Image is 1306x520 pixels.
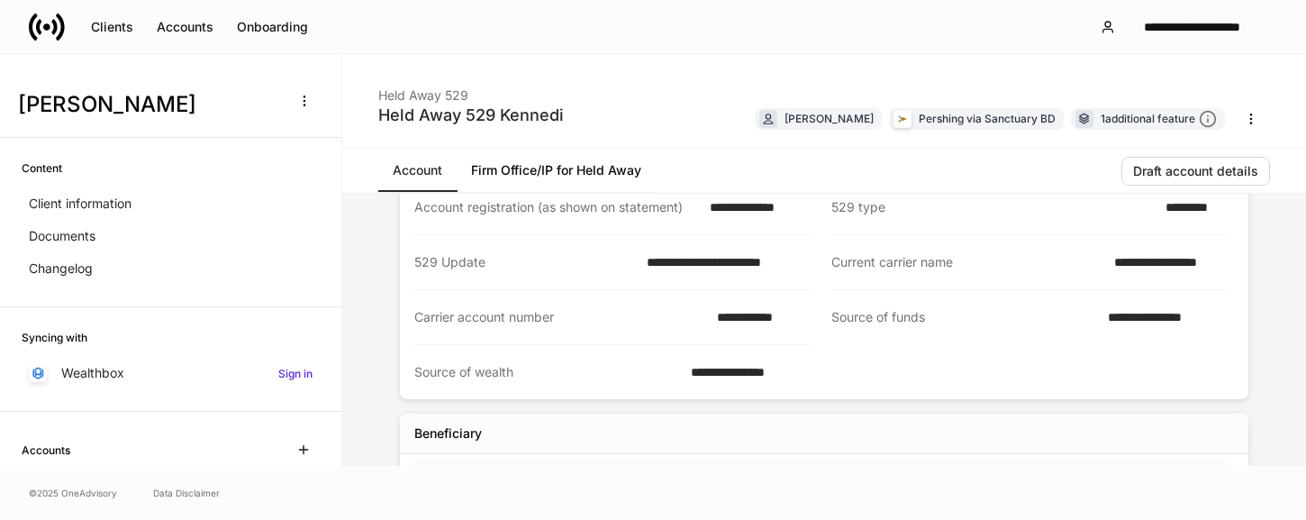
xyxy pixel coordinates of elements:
[831,308,1097,327] div: Source of funds
[145,13,225,41] button: Accounts
[378,105,564,126] div: Held Away 529 Kennedi
[18,90,278,119] h3: [PERSON_NAME]
[153,486,220,500] a: Data Disclaimer
[831,198,1155,216] div: 529 type
[61,364,124,382] p: Wealthbox
[22,220,320,252] a: Documents
[278,365,313,382] h6: Sign in
[457,149,656,192] a: Firm Office/IP for Held Away
[1121,157,1270,186] button: Draft account details
[29,227,95,245] p: Documents
[919,110,1056,127] div: Pershing via Sanctuary BD
[414,253,636,271] div: 529 Update
[91,21,133,33] div: Clients
[414,363,680,381] div: Source of wealth
[29,195,132,213] p: Client information
[785,110,874,127] div: [PERSON_NAME]
[1101,110,1217,129] div: 1 additional feature
[22,329,87,346] h6: Syncing with
[22,442,70,459] h6: Accounts
[22,357,320,389] a: WealthboxSign in
[22,160,62,177] h6: Content
[1133,165,1258,178] div: Draft account details
[378,149,457,192] a: Account
[414,308,706,326] div: Carrier account number
[225,13,320,41] button: Onboarding
[29,260,93,278] p: Changelog
[22,187,320,220] a: Client information
[378,76,564,105] div: Held Away 529
[237,21,308,33] div: Onboarding
[157,21,213,33] div: Accounts
[831,253,1103,271] div: Current carrier name
[22,252,320,285] a: Changelog
[29,486,117,500] span: © 2025 OneAdvisory
[414,198,699,216] div: Account registration (as shown on statement)
[414,424,482,442] div: Beneficiary
[79,13,145,41] button: Clients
